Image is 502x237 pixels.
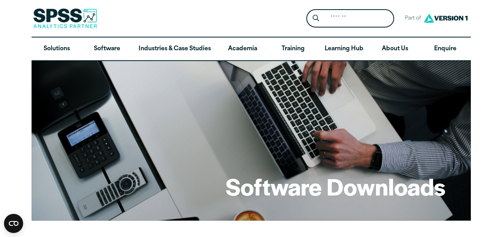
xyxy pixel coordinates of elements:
[33,8,97,28] img: SPSS Analytics Partner
[306,9,394,28] form: Site Header Search Form
[268,38,318,61] a: Training
[32,38,471,61] nav: Desktop version of site main menu
[226,171,445,202] h1: Software Downloads
[401,13,422,24] span: Part of
[82,38,132,61] a: Software
[132,38,217,61] a: Industries & Case Studies
[308,11,323,26] button: Search magnifying glass icon
[318,38,370,61] a: Learning Hub
[420,38,470,61] a: Enquire
[217,38,268,61] a: Academia
[422,11,470,26] img: Version1 Logo
[4,214,23,233] button: Open CMP widget
[370,38,420,61] a: About Us
[313,15,319,22] svg: Search magnifying glass icon
[32,38,82,61] a: Solutions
